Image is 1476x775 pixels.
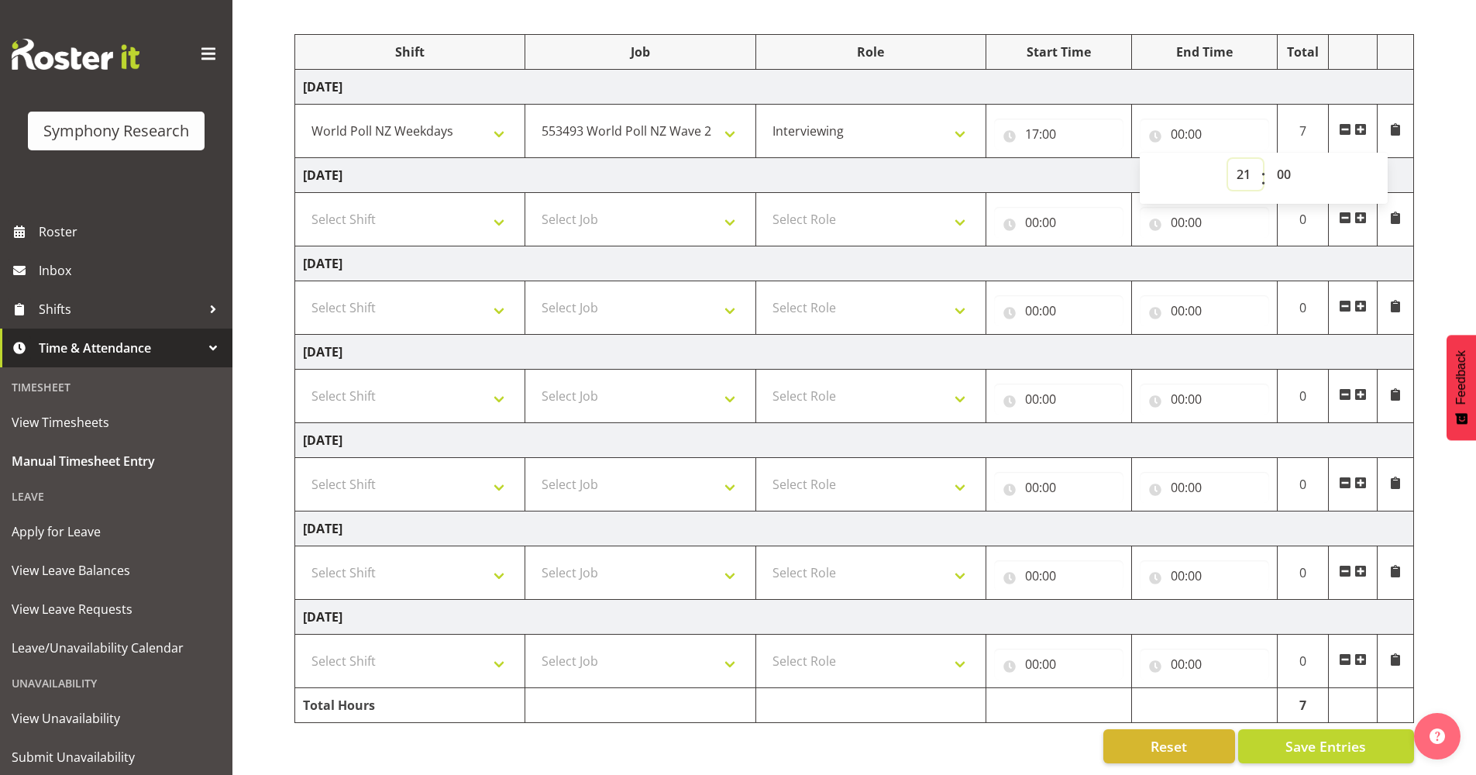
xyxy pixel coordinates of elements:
[4,480,229,512] div: Leave
[1285,43,1321,61] div: Total
[1447,335,1476,440] button: Feedback - Show survey
[994,43,1123,61] div: Start Time
[994,119,1123,150] input: Click to select...
[1430,728,1445,744] img: help-xxl-2.png
[1238,729,1414,763] button: Save Entries
[1140,295,1269,326] input: Click to select...
[994,384,1123,415] input: Click to select...
[994,295,1123,326] input: Click to select...
[295,246,1414,281] td: [DATE]
[1140,384,1269,415] input: Click to select...
[1140,207,1269,238] input: Click to select...
[1140,649,1269,680] input: Click to select...
[303,43,517,61] div: Shift
[1277,105,1329,158] td: 7
[1454,350,1468,405] span: Feedback
[4,371,229,403] div: Timesheet
[1277,370,1329,423] td: 0
[4,590,229,629] a: View Leave Requests
[295,70,1414,105] td: [DATE]
[295,335,1414,370] td: [DATE]
[1140,119,1269,150] input: Click to select...
[994,207,1123,238] input: Click to select...
[1277,281,1329,335] td: 0
[1277,635,1329,688] td: 0
[39,259,225,282] span: Inbox
[39,298,201,321] span: Shifts
[12,746,221,769] span: Submit Unavailability
[4,512,229,551] a: Apply for Leave
[4,551,229,590] a: View Leave Balances
[39,220,225,243] span: Roster
[994,560,1123,591] input: Click to select...
[12,449,221,473] span: Manual Timesheet Entry
[12,559,221,582] span: View Leave Balances
[1261,159,1266,198] span: :
[994,649,1123,680] input: Click to select...
[1277,458,1329,511] td: 0
[4,629,229,667] a: Leave/Unavailability Calendar
[1140,560,1269,591] input: Click to select...
[4,699,229,738] a: View Unavailability
[764,43,978,61] div: Role
[4,442,229,480] a: Manual Timesheet Entry
[1103,729,1235,763] button: Reset
[295,600,1414,635] td: [DATE]
[4,667,229,699] div: Unavailability
[12,636,221,660] span: Leave/Unavailability Calendar
[1277,546,1329,600] td: 0
[1151,736,1187,756] span: Reset
[39,336,201,360] span: Time & Attendance
[533,43,747,61] div: Job
[12,411,221,434] span: View Timesheets
[1140,472,1269,503] input: Click to select...
[12,598,221,621] span: View Leave Requests
[12,39,139,70] img: Rosterit website logo
[1140,43,1269,61] div: End Time
[43,119,189,143] div: Symphony Research
[1285,736,1366,756] span: Save Entries
[1277,688,1329,723] td: 7
[1277,193,1329,246] td: 0
[295,688,525,723] td: Total Hours
[295,511,1414,546] td: [DATE]
[4,403,229,442] a: View Timesheets
[295,423,1414,458] td: [DATE]
[295,158,1414,193] td: [DATE]
[12,520,221,543] span: Apply for Leave
[994,472,1123,503] input: Click to select...
[12,707,221,730] span: View Unavailability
